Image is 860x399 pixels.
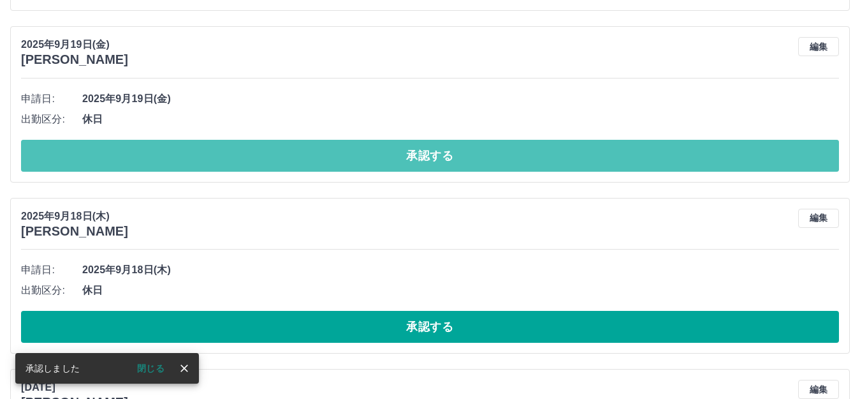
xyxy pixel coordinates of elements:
[21,91,82,107] span: 申請日:
[82,283,839,298] span: 休日
[798,209,839,228] button: 編集
[21,262,82,278] span: 申請日:
[21,209,128,224] p: 2025年9月18日(木)
[21,52,128,67] h3: [PERSON_NAME]
[82,262,839,278] span: 2025年9月18日(木)
[21,283,82,298] span: 出勤区分:
[21,311,839,343] button: 承認する
[21,224,128,239] h3: [PERSON_NAME]
[127,359,175,378] button: 閉じる
[175,359,194,378] button: close
[21,380,128,395] p: [DATE]
[82,91,839,107] span: 2025年9月19日(金)
[798,37,839,56] button: 編集
[798,380,839,399] button: 編集
[82,112,839,127] span: 休日
[26,357,80,380] div: 承認しました
[21,112,82,127] span: 出勤区分:
[21,37,128,52] p: 2025年9月19日(金)
[21,140,839,172] button: 承認する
